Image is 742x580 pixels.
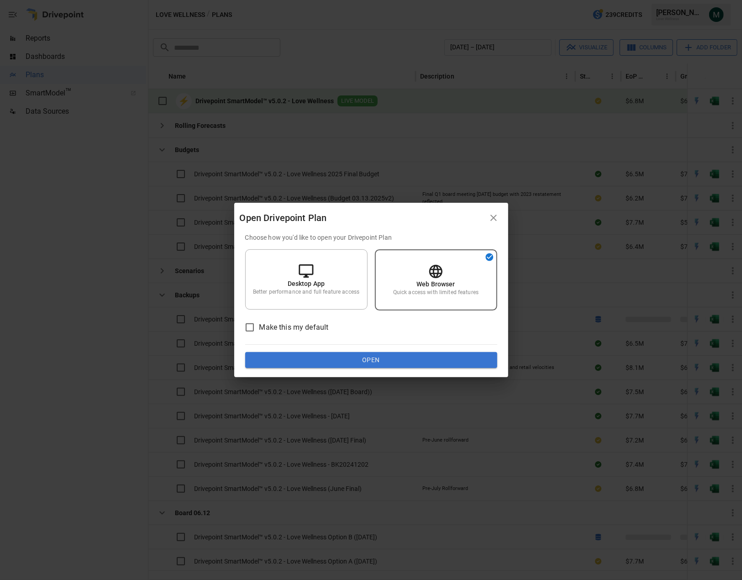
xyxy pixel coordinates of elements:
span: Make this my default [259,322,329,333]
p: Choose how you'd like to open your Drivepoint Plan [245,233,497,242]
p: Desktop App [288,279,325,288]
p: Better performance and full feature access [253,288,359,296]
p: Web Browser [416,279,455,289]
p: Quick access with limited features [393,289,479,296]
div: Open Drivepoint Plan [240,211,484,225]
button: Open [245,352,497,369]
